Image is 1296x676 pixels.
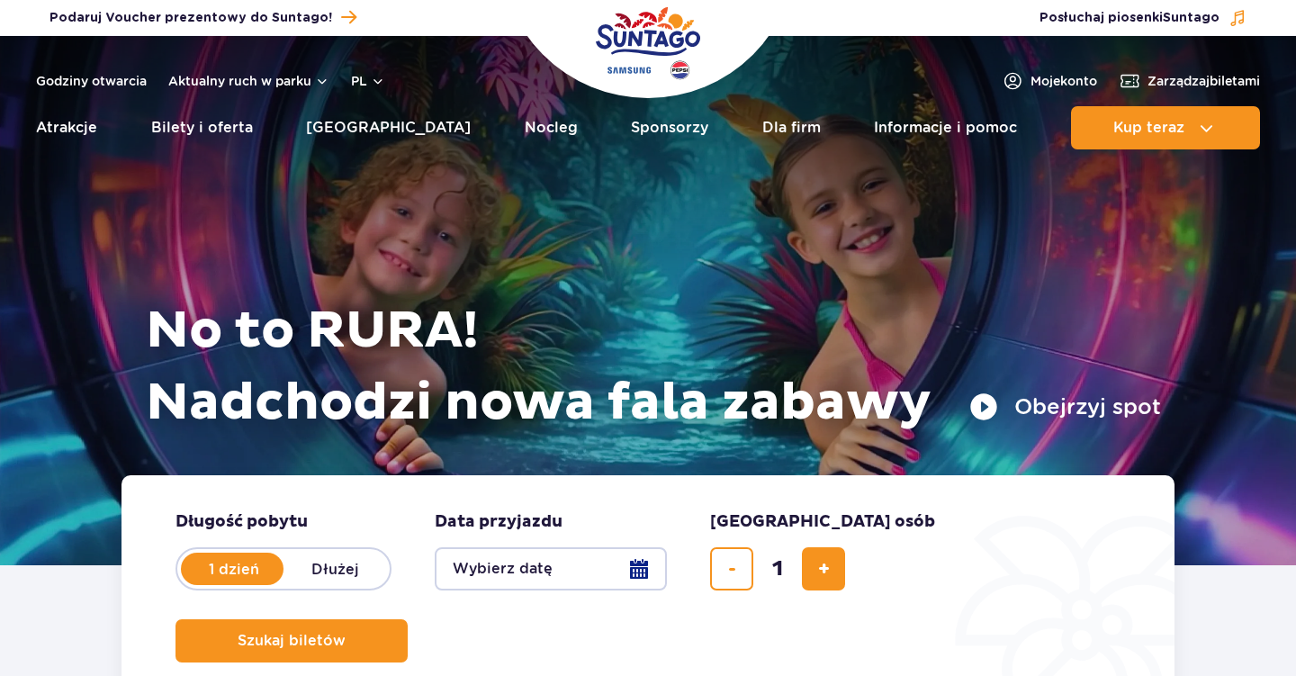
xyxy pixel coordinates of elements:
a: Sponsorzy [631,106,708,149]
span: Szukaj biletów [238,633,346,649]
button: pl [351,72,385,90]
a: Bilety i oferta [151,106,253,149]
button: Szukaj biletów [175,619,408,662]
button: dodaj bilet [802,547,845,590]
a: [GEOGRAPHIC_DATA] [306,106,471,149]
a: Podaruj Voucher prezentowy do Suntago! [49,5,356,30]
a: Dla firm [762,106,821,149]
h1: No to RURA! Nadchodzi nowa fala zabawy [146,295,1161,439]
span: Zarządzaj biletami [1147,72,1260,90]
label: Dłużej [283,550,386,588]
input: liczba biletów [756,547,799,590]
span: Moje konto [1030,72,1097,90]
a: Mojekonto [1002,70,1097,92]
span: [GEOGRAPHIC_DATA] osób [710,511,935,533]
a: Zarządzajbiletami [1119,70,1260,92]
button: Obejrzyj spot [969,392,1161,421]
label: 1 dzień [183,550,285,588]
span: Podaruj Voucher prezentowy do Suntago! [49,9,332,27]
a: Atrakcje [36,106,97,149]
span: Suntago [1163,12,1219,24]
span: Posłuchaj piosenki [1039,9,1219,27]
span: Data przyjazdu [435,511,562,533]
button: usuń bilet [710,547,753,590]
button: Aktualny ruch w parku [168,74,329,88]
button: Wybierz datę [435,547,667,590]
a: Godziny otwarcia [36,72,147,90]
a: Nocleg [525,106,578,149]
button: Posłuchaj piosenkiSuntago [1039,9,1246,27]
span: Kup teraz [1113,120,1184,136]
span: Długość pobytu [175,511,308,533]
button: Kup teraz [1071,106,1260,149]
a: Informacje i pomoc [874,106,1017,149]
